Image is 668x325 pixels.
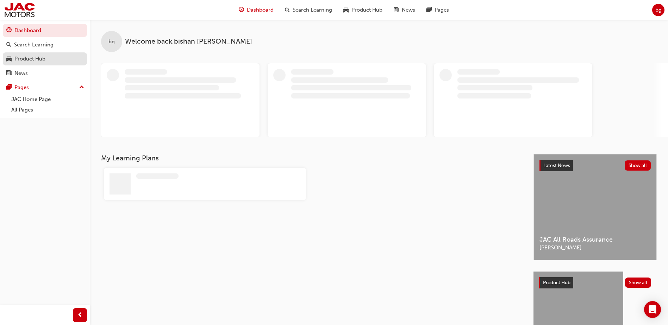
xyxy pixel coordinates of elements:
[77,311,83,320] span: prev-icon
[8,94,87,105] a: JAC Home Page
[101,154,522,162] h3: My Learning Plans
[108,38,115,46] span: bg
[426,6,432,14] span: pages-icon
[239,6,244,14] span: guage-icon
[3,38,87,51] a: Search Learning
[4,2,36,18] img: jac-portal
[655,6,662,14] span: bg
[338,3,388,17] a: car-iconProduct Hub
[6,56,12,62] span: car-icon
[533,154,657,260] a: Latest NewsShow allJAC All Roads Assurance[PERSON_NAME]
[285,6,290,14] span: search-icon
[435,6,449,14] span: Pages
[543,162,570,168] span: Latest News
[14,83,29,91] div: Pages
[125,38,252,46] span: Welcome back , bishan [PERSON_NAME]
[3,23,87,81] button: DashboardSearch LearningProduct HubNews
[539,244,651,252] span: [PERSON_NAME]
[351,6,382,14] span: Product Hub
[14,41,54,49] div: Search Learning
[14,69,28,77] div: News
[625,278,651,288] button: Show all
[6,27,12,34] span: guage-icon
[279,3,338,17] a: search-iconSearch Learning
[644,301,661,318] div: Open Intercom Messenger
[8,104,87,115] a: All Pages
[652,4,664,16] button: bg
[3,67,87,80] a: News
[543,280,570,286] span: Product Hub
[3,81,87,94] button: Pages
[3,24,87,37] a: Dashboard
[14,55,45,63] div: Product Hub
[539,160,651,171] a: Latest NewsShow all
[343,6,349,14] span: car-icon
[6,42,11,48] span: search-icon
[402,6,415,14] span: News
[79,83,84,92] span: up-icon
[539,277,651,288] a: Product HubShow all
[293,6,332,14] span: Search Learning
[394,6,399,14] span: news-icon
[421,3,455,17] a: pages-iconPages
[539,236,651,244] span: JAC All Roads Assurance
[388,3,421,17] a: news-iconNews
[6,84,12,91] span: pages-icon
[3,52,87,65] a: Product Hub
[247,6,274,14] span: Dashboard
[233,3,279,17] a: guage-iconDashboard
[6,70,12,77] span: news-icon
[625,160,651,171] button: Show all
